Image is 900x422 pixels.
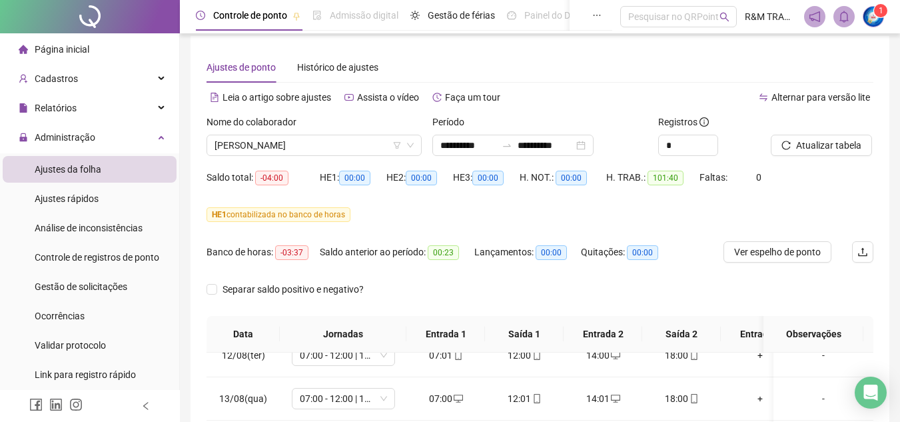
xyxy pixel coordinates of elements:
label: Nome do colaborador [207,115,305,129]
div: 07:01 [417,348,474,363]
span: Validar protocolo [35,340,106,351]
span: file-text [210,93,219,102]
div: H. TRAB.: [606,170,699,185]
span: mobile [452,351,463,360]
span: Histórico de ajustes [297,62,378,73]
span: mobile [688,351,699,360]
span: Registros [658,115,709,129]
span: youtube [344,93,354,102]
div: 12:00 [496,348,553,363]
span: contabilizada no banco de horas [207,207,350,222]
span: down [406,141,414,149]
span: Gestão de férias [428,10,495,21]
span: desktop [452,394,463,403]
span: Análise de inconsistências [35,223,143,233]
div: 18:00 [653,391,710,406]
span: Gestão de solicitações [35,281,127,292]
span: 13/08(qua) [219,393,267,404]
span: search [719,12,729,22]
span: user-add [19,74,28,83]
span: instagram [69,398,83,411]
span: history [432,93,442,102]
th: Entrada 2 [564,316,642,353]
span: desktop [610,394,620,403]
div: Open Intercom Messenger [855,377,887,409]
span: Link para registro rápido [35,369,136,380]
div: Saldo total: [207,170,320,185]
span: to [502,140,512,151]
div: 18:00 [653,348,710,363]
span: 00:00 [472,171,504,185]
th: Observações [763,316,863,353]
div: HE 2: [386,170,453,185]
span: Separar saldo positivo e negativo? [217,282,369,297]
span: 0 [756,172,761,183]
span: pushpin [292,12,300,20]
span: Admissão digital [330,10,398,21]
div: Lançamentos: [474,245,581,260]
span: filter [393,141,401,149]
span: mobile [531,394,542,403]
span: -04:00 [255,171,288,185]
div: 12:01 [496,391,553,406]
span: 00:00 [406,171,437,185]
span: 00:00 [339,171,370,185]
label: Período [432,115,473,129]
div: Saldo anterior ao período: [320,245,474,260]
span: Ajustes rápidos [35,193,99,204]
span: info-circle [699,117,709,127]
th: Entrada 1 [406,316,485,353]
span: 00:00 [556,171,587,185]
div: HE 3: [453,170,520,185]
th: Data [207,316,280,353]
th: Saída 1 [485,316,564,353]
div: 14:00 [574,348,632,363]
span: 00:00 [536,245,567,260]
div: - [784,391,863,406]
span: 00:00 [627,245,658,260]
div: Quitações: [581,245,674,260]
span: Leia o artigo sobre ajustes [223,92,331,103]
span: upload [857,247,868,257]
span: file [19,103,28,113]
div: 14:01 [574,391,632,406]
span: swap [759,93,768,102]
span: bell [838,11,850,23]
span: swap-right [502,140,512,151]
span: Ajustes de ponto [207,62,276,73]
span: Controle de ponto [213,10,287,21]
span: PATRICIA DE CAMPOS VASSALO [215,135,414,155]
span: 101:40 [648,171,683,185]
span: Administração [35,132,95,143]
span: reload [781,141,791,150]
span: Página inicial [35,44,89,55]
th: Jornadas [280,316,406,353]
div: Banco de horas: [207,245,320,260]
div: H. NOT.: [520,170,606,185]
span: Atualizar tabela [796,138,861,153]
span: Faltas: [699,172,729,183]
span: Alternar para versão lite [771,92,870,103]
span: home [19,45,28,54]
span: Faça um tour [445,92,500,103]
span: Painel do DP [524,10,576,21]
span: desktop [610,351,620,360]
span: linkedin [49,398,63,411]
button: Atualizar tabela [771,135,872,156]
div: + [731,348,789,363]
span: Assista o vídeo [357,92,419,103]
span: 12/08(ter) [222,350,265,361]
span: 07:00 - 12:00 | 14:00 - 18:00 [300,389,387,409]
span: Ajustes da folha [35,164,101,175]
span: -03:37 [275,245,308,260]
div: - [784,348,863,363]
span: facebook [29,398,43,411]
span: left [141,401,151,411]
div: HE 1: [320,170,386,185]
span: Ocorrências [35,311,85,321]
span: Ver espelho de ponto [734,245,821,259]
span: Relatórios [35,103,77,113]
span: 1 [879,6,883,15]
div: 07:00 [417,391,474,406]
div: + [731,391,789,406]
